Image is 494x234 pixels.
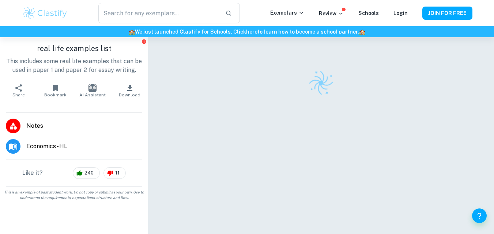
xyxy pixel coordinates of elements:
span: Economics - HL [26,142,142,151]
img: Clastify logo [22,6,68,20]
img: AI Assistant [88,84,97,92]
span: Download [119,92,140,97]
div: 11 [103,167,126,179]
span: Share [12,92,25,97]
button: JOIN FOR FREE [422,7,472,20]
p: Review [319,9,344,18]
a: here [246,29,257,35]
button: Bookmark [37,80,74,101]
span: 🏫 [129,29,135,35]
span: 11 [111,169,124,177]
span: AI Assistant [79,92,106,97]
button: AI Assistant [74,80,111,101]
h1: real life examples list [6,43,142,54]
a: Schools [358,10,379,16]
span: Notes [26,122,142,130]
div: 240 [73,167,100,179]
h6: We just launched Clastify for Schools. Click to learn how to become a school partner. [1,28,493,36]
span: 🏫 [359,29,365,35]
button: Help and Feedback [472,208,487,223]
h6: Like it? [22,169,43,177]
img: Clastify logo [306,68,337,99]
span: 240 [80,169,98,177]
p: Exemplars [270,9,304,17]
input: Search for any exemplars... [98,3,219,23]
a: Login [393,10,408,16]
span: Bookmark [44,92,67,97]
button: Download [111,80,148,101]
span: This is an example of past student work. Do not copy or submit as your own. Use to understand the... [3,189,145,200]
button: Report issue [141,39,147,44]
p: This includes some real life examples that can be used in paper 1 and paper 2 for essay writing. [6,57,142,74]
